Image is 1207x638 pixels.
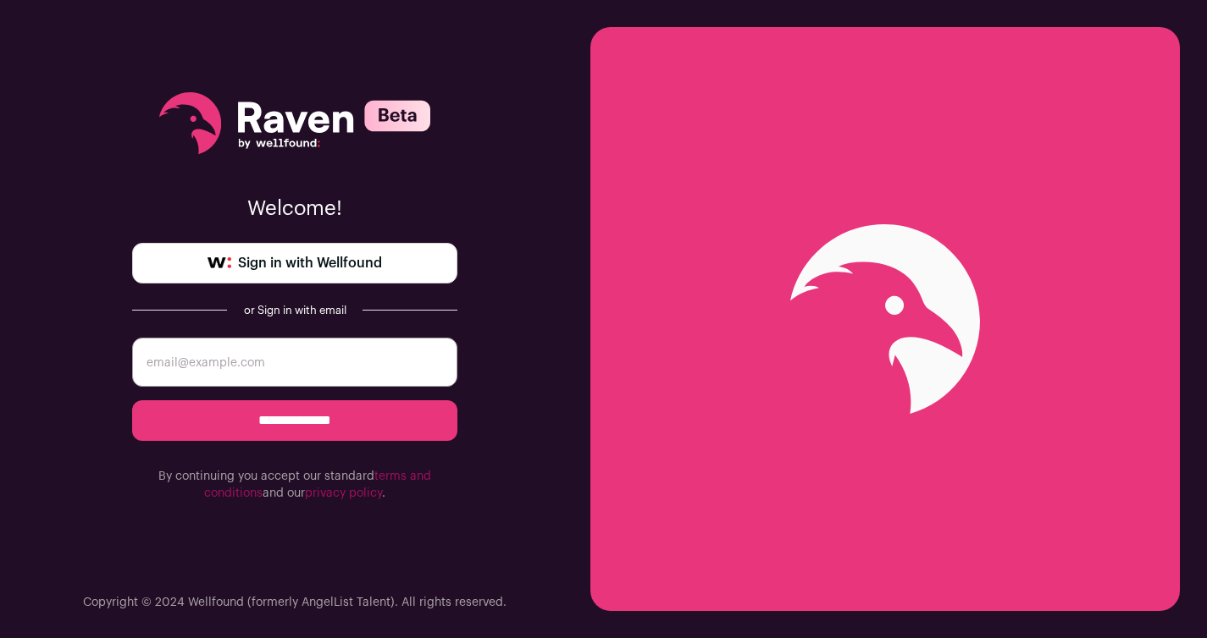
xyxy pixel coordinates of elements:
[132,338,457,387] input: email@example.com
[208,257,231,269] img: wellfound-symbol-flush-black-fb3c872781a75f747ccb3a119075da62bfe97bd399995f84a933054e44a575c4.png
[83,594,507,611] p: Copyright © 2024 Wellfound (formerly AngelList Talent). All rights reserved.
[132,468,457,502] p: By continuing you accept our standard and our .
[241,304,349,317] div: or Sign in with email
[305,487,382,499] a: privacy policy
[132,195,457,223] p: Welcome!
[238,253,382,273] span: Sign in with Wellfound
[132,243,457,283] a: Sign in with Wellfound
[204,470,431,499] a: terms and conditions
